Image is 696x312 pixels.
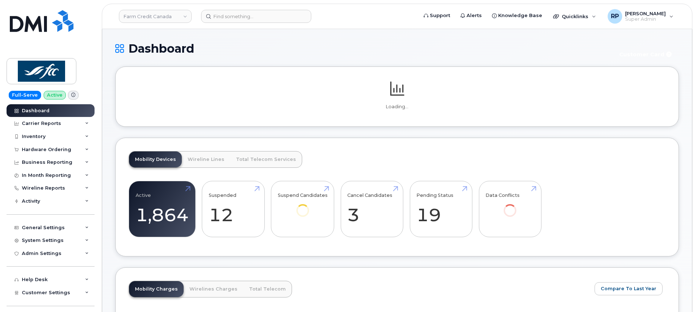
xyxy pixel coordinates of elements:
span: Compare To Last Year [601,285,656,292]
button: Customer Card [613,48,679,61]
a: Suspended 12 [209,185,258,233]
a: Active 1,864 [136,185,189,233]
h1: Dashboard [115,42,610,55]
a: Wireline Lines [182,151,230,167]
a: Pending Status 19 [416,185,465,233]
a: Total Telecom Services [230,151,302,167]
a: Total Telecom [243,281,292,297]
a: Data Conflicts [485,185,535,227]
a: Mobility Charges [129,281,184,297]
a: Mobility Devices [129,151,182,167]
button: Compare To Last Year [595,282,663,295]
p: Loading... [129,104,665,110]
a: Suspend Candidates [278,185,328,227]
a: Cancel Candidates 3 [347,185,396,233]
a: Wirelines Charges [184,281,243,297]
